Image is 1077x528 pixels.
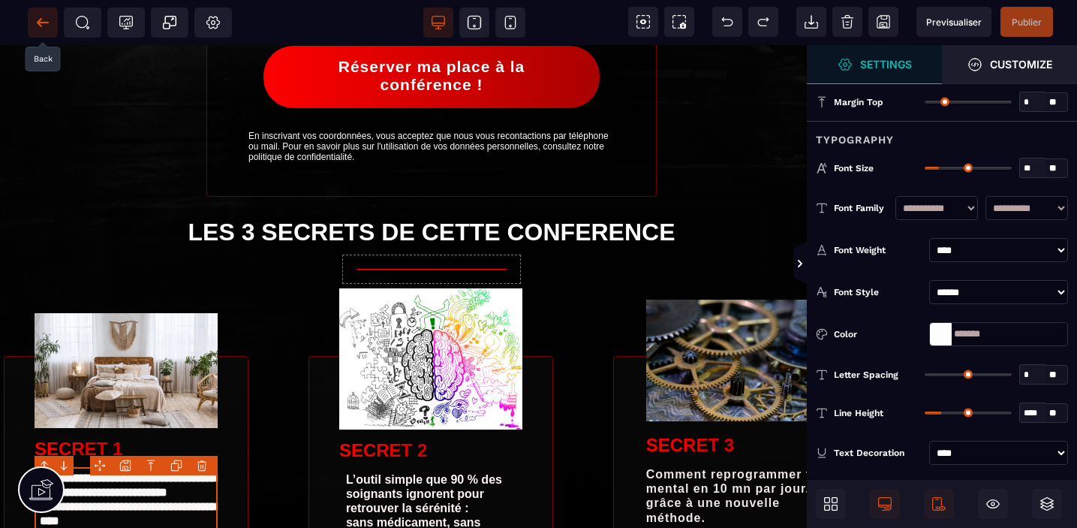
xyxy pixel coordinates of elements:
h2: SECRET 1 [35,386,218,422]
h1: LES 3 SECRETS DE CETTE CONFERENCE [105,163,758,212]
h2: SECRET 3 [646,382,829,418]
img: 6d162a9b9729d2ee79e16af0b491a9b8_laura-ockel-UQ2Fw_9oApU-unsplash.jpg [646,248,829,379]
span: Line Height [834,407,883,419]
span: Desktop Only [870,489,900,519]
span: View components [628,7,658,37]
span: Letter Spacing [834,369,898,381]
span: Margin Top [834,96,883,108]
span: Setting Body [206,15,221,30]
strong: Settings [860,59,912,70]
div: Font Weight [834,243,923,258]
span: Hide/Show Block [978,489,1008,519]
span: Mobile Only [924,489,954,519]
h2: SECRET 2 [339,388,522,424]
span: Open Style Manager [942,45,1077,84]
div: Color [834,327,923,342]
span: Previsualiser [926,17,982,28]
strong: Customize [990,59,1052,70]
span: Screenshot [664,7,694,37]
div: En inscrivant vos coordonnées, vous acceptez que nous vous recontactions par téléphone ou mail. P... [248,86,615,117]
span: Open Blocks [816,489,846,519]
img: dc20de6a5cd0825db1fc6d61989e440e_Capture_d%E2%80%99e%CC%81cran_2024-04-11_180029.jpg [35,268,218,383]
span: Publier [1012,17,1042,28]
span: Tracking [119,15,134,30]
span: Preview [916,7,991,37]
div: Typography [807,121,1077,149]
div: Text Decoration [834,445,923,460]
span: Open Layers [1032,489,1062,519]
span: Settings [807,45,942,84]
div: Font Style [834,285,923,300]
span: SEO [75,15,90,30]
img: 969f48a4356dfefeaf3551c82c14fcd8_hypnose-integrative-paris.jpg [339,243,522,385]
button: Réserver ma place à la conférence ! [263,1,600,63]
div: Font Family [834,201,888,216]
span: Popup [162,15,177,30]
span: Font Size [834,162,874,174]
